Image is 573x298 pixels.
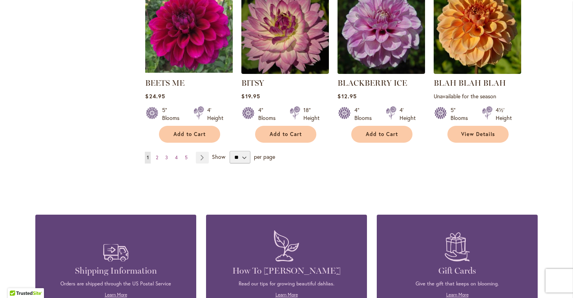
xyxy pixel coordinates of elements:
span: 1 [147,155,149,160]
p: Orders are shipped through the US Postal Service [47,280,184,287]
p: Read our tips for growing beautiful dahlias. [218,280,355,287]
span: View Details [461,131,495,138]
span: $19.95 [241,92,260,100]
span: $24.95 [145,92,165,100]
span: 3 [165,155,168,160]
a: Learn More [276,292,298,298]
div: 18" Height [303,106,319,122]
div: 4" Blooms [258,106,280,122]
h4: Gift Cards [389,265,526,276]
a: 4 [173,152,180,164]
h4: How To [PERSON_NAME] [218,265,355,276]
a: 5 [183,152,190,164]
a: BEETS ME [145,68,233,75]
p: Give the gift that keeps on blooming. [389,280,526,287]
div: 5" Blooms [162,106,184,122]
a: Learn More [105,292,127,298]
div: 5" Blooms [451,106,473,122]
iframe: Launch Accessibility Center [6,270,28,292]
a: BLACKBERRY ICE [338,68,425,75]
p: Unavailable for the season [434,92,521,100]
div: 4" Blooms [354,106,376,122]
span: Add to Cart [173,131,206,138]
a: BLACKBERRY ICE [338,78,407,88]
a: BITSY [241,78,264,88]
div: 4½' Height [496,106,512,122]
button: Add to Cart [159,126,220,143]
div: 4' Height [207,106,223,122]
div: 4' Height [400,106,416,122]
a: Blah Blah Blah [434,68,521,75]
span: 4 [175,155,178,160]
h4: Shipping Information [47,265,184,276]
span: Add to Cart [366,131,398,138]
span: per page [254,153,275,160]
button: Add to Cart [255,126,316,143]
span: 2 [156,155,158,160]
a: BEETS ME [145,78,184,88]
a: 3 [163,152,170,164]
a: BITSY [241,68,329,75]
a: View Details [447,126,509,143]
button: Add to Cart [351,126,412,143]
a: 2 [154,152,160,164]
a: BLAH BLAH BLAH [434,78,506,88]
span: Show [212,153,225,160]
span: 5 [185,155,188,160]
span: $12.95 [338,92,356,100]
span: Add to Cart [270,131,302,138]
a: Learn More [446,292,469,298]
